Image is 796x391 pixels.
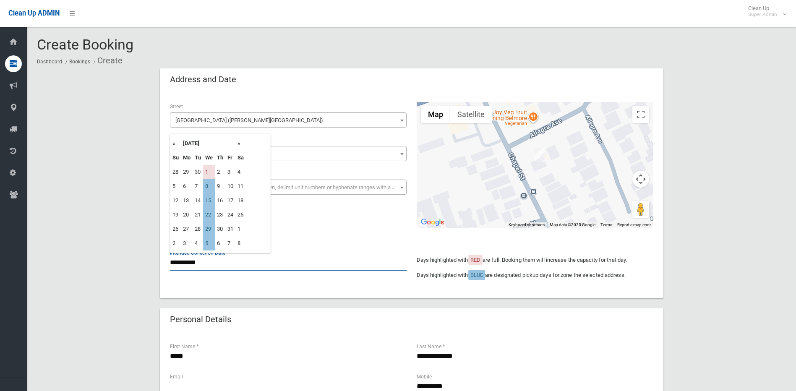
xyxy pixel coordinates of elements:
[419,217,446,228] a: Open this area in Google Maps (opens a new window)
[69,59,90,65] a: Bookings
[181,136,235,151] th: [DATE]
[235,136,246,151] th: »
[235,222,246,236] td: 1
[170,112,407,128] span: Chapel Street (BELMORE 2192)
[235,151,246,165] th: Sa
[193,208,203,222] td: 21
[235,236,246,250] td: 8
[417,255,653,265] p: Days highlighted with are full. Booking them will increase the capacity for that day.
[215,222,225,236] td: 30
[419,217,446,228] img: Google
[181,165,193,179] td: 29
[203,193,215,208] td: 15
[170,136,181,151] th: «
[450,106,492,123] button: Show satellite imagery
[225,179,235,193] td: 10
[203,165,215,179] td: 1
[225,222,235,236] td: 31
[203,208,215,222] td: 22
[193,236,203,250] td: 4
[215,151,225,165] th: Th
[170,146,407,161] span: 12
[225,165,235,179] td: 3
[193,151,203,165] th: Tu
[215,179,225,193] td: 9
[535,148,545,162] div: 12 Chapel Street, BELMORE NSW 2192
[181,236,193,250] td: 3
[91,53,123,68] li: Create
[215,165,225,179] td: 2
[172,115,405,126] span: Chapel Street (BELMORE 2192)
[632,171,649,188] button: Map camera controls
[170,193,181,208] td: 12
[170,208,181,222] td: 19
[181,179,193,193] td: 6
[181,208,193,222] td: 20
[748,11,777,18] small: Super Admin
[170,236,181,250] td: 2
[225,208,235,222] td: 24
[421,106,450,123] button: Show street map
[235,193,246,208] td: 18
[235,208,246,222] td: 25
[470,257,480,263] span: RED
[550,222,595,227] span: Map data ©2025 Google
[170,179,181,193] td: 5
[600,222,612,227] a: Terms (opens in new tab)
[215,236,225,250] td: 6
[470,272,483,278] span: BLUE
[193,179,203,193] td: 7
[632,201,649,218] button: Drag Pegman onto the map to open Street View
[37,59,62,65] a: Dashboard
[181,222,193,236] td: 27
[160,311,241,328] header: Personal Details
[203,179,215,193] td: 8
[617,222,651,227] a: Report a map error
[632,106,649,123] button: Toggle fullscreen view
[37,36,133,53] span: Create Booking
[235,179,246,193] td: 11
[170,165,181,179] td: 28
[181,193,193,208] td: 13
[175,184,410,190] span: Select the unit number from the dropdown, delimit unit numbers or hyphenate ranges with a comma
[172,148,405,160] span: 12
[225,151,235,165] th: Fr
[203,151,215,165] th: We
[203,222,215,236] td: 29
[509,222,545,228] button: Keyboard shortcuts
[417,270,653,280] p: Days highlighted with are designated pickup days for zone the selected address.
[203,236,215,250] td: 5
[215,193,225,208] td: 16
[193,193,203,208] td: 14
[235,165,246,179] td: 4
[225,236,235,250] td: 7
[193,165,203,179] td: 30
[215,208,225,222] td: 23
[8,9,60,17] span: Clean Up ADMIN
[181,151,193,165] th: Mo
[160,71,246,88] header: Address and Date
[193,222,203,236] td: 28
[225,193,235,208] td: 17
[744,5,786,18] span: Clean Up
[170,151,181,165] th: Su
[170,222,181,236] td: 26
